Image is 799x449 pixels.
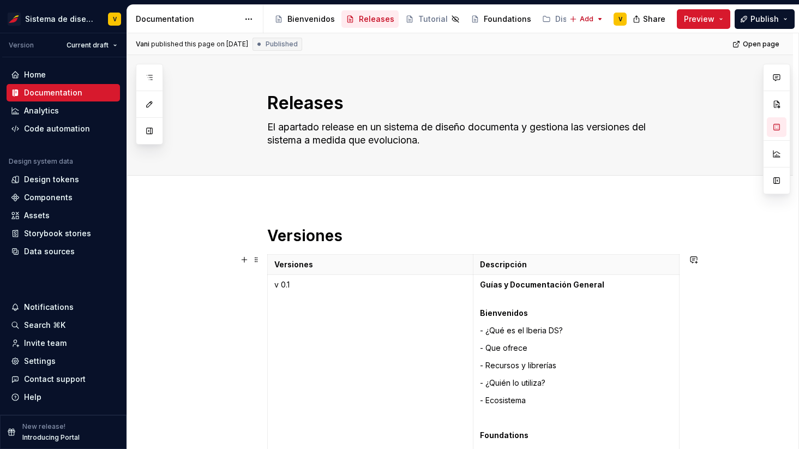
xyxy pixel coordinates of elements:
div: Data sources [24,246,75,257]
a: Code automation [7,120,120,137]
p: Descripción [480,259,672,270]
button: Contact support [7,370,120,388]
p: - Recursos y librerías [480,360,672,371]
button: Notifications [7,298,120,316]
img: 55604660-494d-44a9-beb2-692398e9940a.png [8,13,21,26]
a: Analytics [7,102,120,119]
div: Search ⌘K [24,320,65,331]
button: Help [7,388,120,406]
p: Introducing Portal [22,433,80,442]
span: Published [266,40,298,49]
a: Settings [7,352,120,370]
a: Home [7,66,120,83]
div: Design system data [9,157,73,166]
a: Diseño [538,10,598,28]
p: v 0.1 [274,279,466,290]
p: - Que ofrece [480,343,672,354]
div: Storybook stories [24,228,91,239]
a: Tutorial [401,10,464,28]
span: Open page [743,40,779,49]
div: Assets [24,210,50,221]
a: Releases [341,10,399,28]
div: Releases [359,14,394,25]
a: Foundations [466,10,536,28]
div: Documentation [136,14,239,25]
h1: Versiones [267,226,680,246]
button: Sistema de diseño IberiaV [2,7,124,31]
p: New release! [22,422,65,431]
a: Bienvenidos [270,10,339,28]
span: Current draft [67,41,109,50]
div: Invite team [24,338,67,349]
div: V [618,15,622,23]
a: Invite team [7,334,120,352]
span: Add [580,15,593,23]
div: Documentation [24,87,82,98]
div: Version [9,41,34,50]
a: Design tokens [7,171,120,188]
div: Contact support [24,374,86,385]
button: Share [627,9,672,29]
a: Documentation [7,84,120,101]
div: V [113,15,117,23]
span: Preview [684,14,714,25]
div: Foundations [484,14,531,25]
div: Design tokens [24,174,79,185]
div: Page tree [270,8,564,30]
strong: Bienvenidos [480,308,528,318]
a: Open page [729,37,784,52]
button: Add [566,11,607,27]
textarea: Releases [265,90,677,116]
button: Search ⌘K [7,316,120,334]
a: Storybook stories [7,225,120,242]
button: Publish [735,9,795,29]
button: Preview [677,9,730,29]
textarea: El apartado release en un sistema de diseño documenta y gestiona las versiones del sistema a medi... [265,118,677,149]
div: Code automation [24,123,90,134]
div: Settings [24,356,56,367]
p: - ¿Qué es el Iberia DS? [480,325,672,336]
div: Sistema de diseño Iberia [25,14,95,25]
strong: Foundations [480,430,528,440]
div: Components [24,192,73,203]
div: Bienvenidos [287,14,335,25]
div: Analytics [24,105,59,116]
button: Current draft [62,38,122,53]
a: Data sources [7,243,120,260]
div: Diseño [555,14,582,25]
a: Components [7,189,120,206]
a: Assets [7,207,120,224]
p: - Ecosistema [480,395,672,406]
div: Help [24,392,41,403]
span: Share [643,14,665,25]
strong: Guías y Documentación General [480,280,604,289]
div: published this page on [DATE] [151,40,248,49]
div: Notifications [24,302,74,313]
span: Publish [750,14,779,25]
p: Versiones [274,259,466,270]
p: - ¿Quién lo utiliza? [480,378,672,388]
div: Tutorial [418,14,448,25]
div: Home [24,69,46,80]
span: Vani [136,40,149,49]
